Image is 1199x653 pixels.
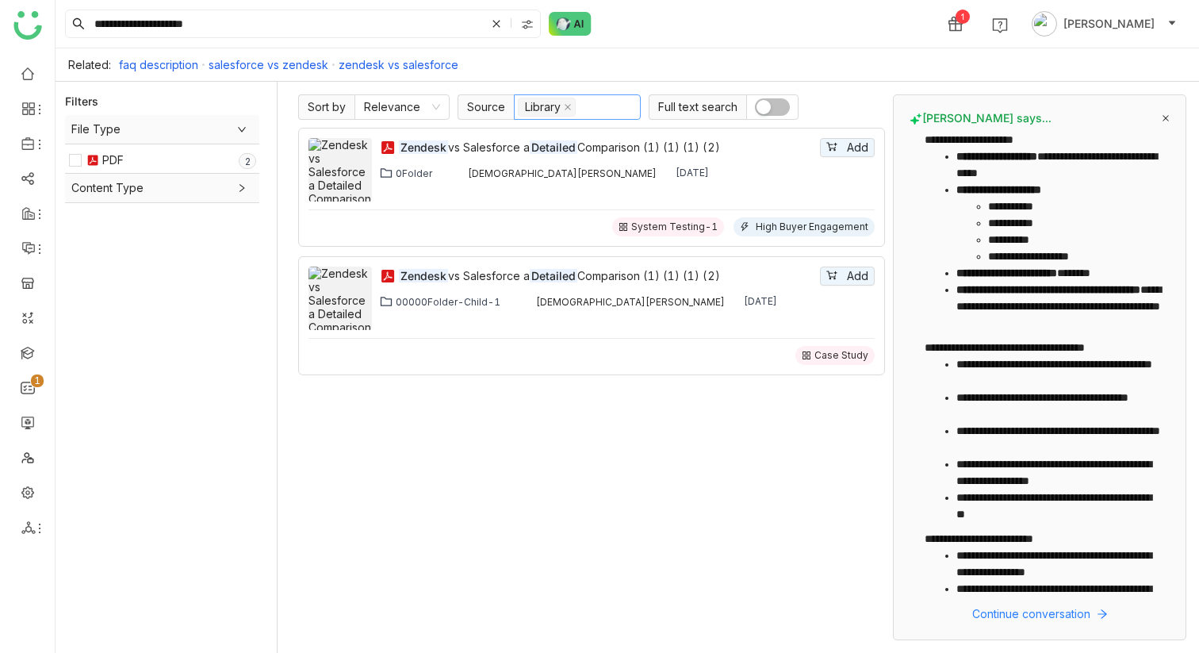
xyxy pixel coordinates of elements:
span: Source [458,94,514,120]
div: [DEMOGRAPHIC_DATA][PERSON_NAME] [468,167,657,179]
p: 1 [34,373,40,389]
div: Library [525,98,561,116]
div: System Testing-1 [631,221,718,233]
button: Continue conversation [910,605,1170,624]
nz-badge-sup: 2 [239,153,256,169]
img: 684a9b06de261c4b36a3cf65 [519,295,532,308]
img: 684a9b06de261c4b36a3cf65 [451,167,464,179]
span: Add [847,139,868,156]
span: Sort by [298,94,354,120]
a: faq description [119,58,198,71]
nz-select-item: Library [518,98,576,117]
em: Zendesk [399,140,448,154]
button: Add [820,267,875,286]
div: Related: [68,58,111,71]
div: [DATE] [676,167,709,179]
div: 1 [956,10,970,24]
span: Content Type [71,179,253,197]
span: [PERSON_NAME] [1063,15,1155,33]
div: PDF [102,152,124,169]
div: vs Salesforce a Comparison (1) (1) (1) (2) [399,267,817,285]
img: help.svg [992,17,1008,33]
img: pdf.svg [380,268,396,284]
span: [PERSON_NAME] says... [910,111,1052,125]
img: buddy-says [910,113,922,125]
div: vs Salesforce a Comparison (1) (1) (1) (2) [399,139,817,156]
div: File Type [65,115,259,144]
span: Full text search [649,94,746,120]
a: zendesk vs salesforce [339,58,458,71]
img: Zendesk vs Salesforce a Detailed Comparison (1) (1) (1) (2) [308,138,372,232]
div: [DATE] [744,295,777,308]
button: [PERSON_NAME] [1029,11,1180,36]
a: salesforce vs zendesk [209,58,328,71]
em: Detailed [530,140,577,154]
div: 00000Folder-Child-1 [396,296,500,308]
div: Filters [65,94,98,109]
img: pdf.svg [380,140,396,156]
div: Case Study [814,349,868,362]
em: Detailed [530,269,577,282]
div: [DEMOGRAPHIC_DATA][PERSON_NAME] [536,296,725,308]
img: ask-buddy-normal.svg [549,12,592,36]
img: pdf.svg [86,154,99,167]
span: Continue conversation [972,605,1090,623]
img: search-type.svg [521,18,534,31]
button: Add [820,138,875,157]
div: 0Folder [396,167,432,179]
span: Add [847,267,868,285]
img: Zendesk vs Salesforce a Detailed Comparison (1) (1) (1) (2) [308,267,372,361]
img: avatar [1032,11,1057,36]
nz-select-item: Relevance [364,95,440,119]
img: logo [13,11,42,40]
p: 2 [244,154,251,170]
a: Zendeskvs Salesforce aDetailedComparison (1) (1) (1) (2) [399,139,817,156]
div: High Buyer Engagement [756,221,868,233]
a: Zendeskvs Salesforce aDetailedComparison (1) (1) (1) (2) [399,267,817,285]
span: File Type [71,121,253,138]
nz-badge-sup: 1 [31,375,44,387]
div: Content Type [65,174,259,202]
em: Zendesk [399,269,448,282]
